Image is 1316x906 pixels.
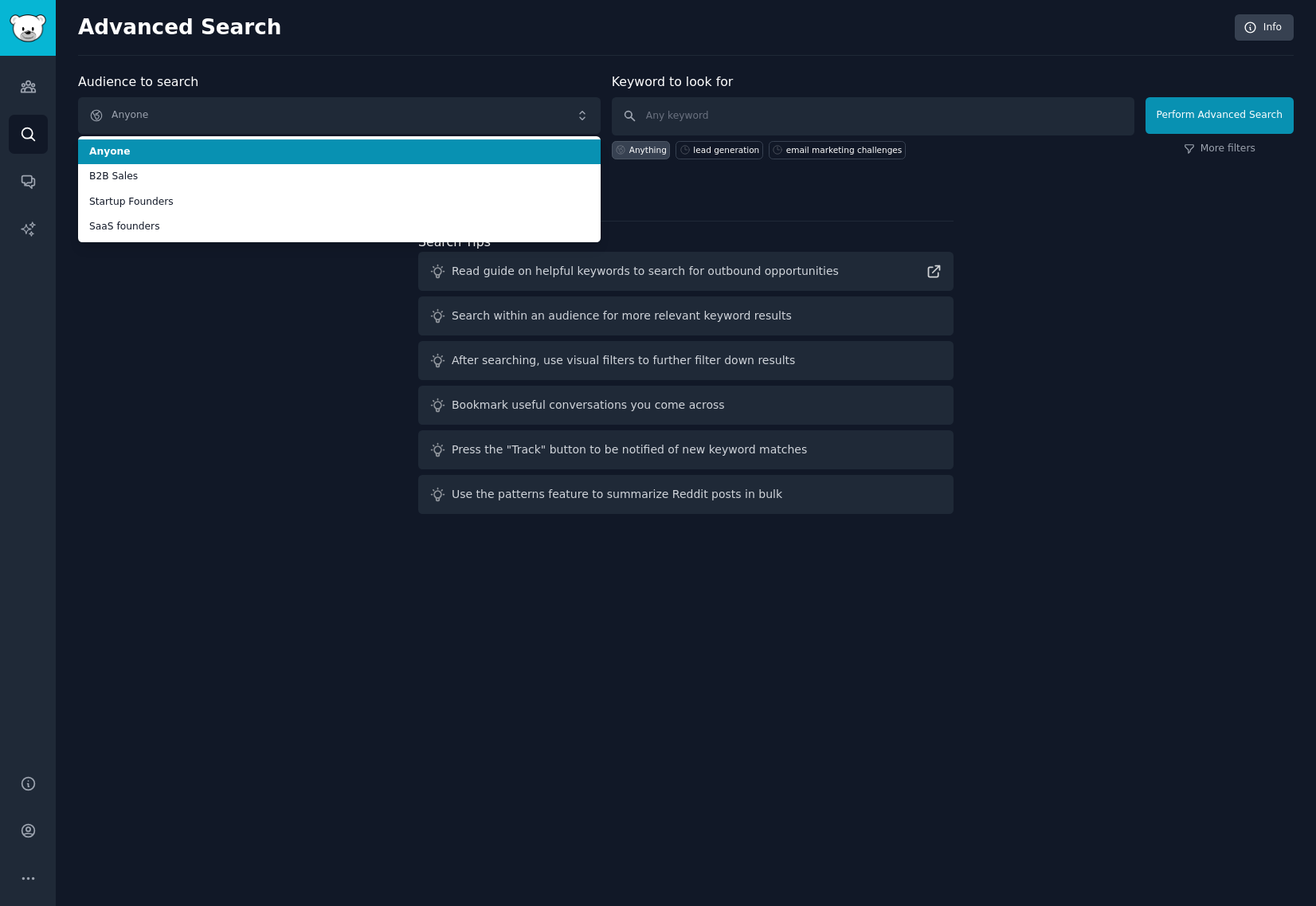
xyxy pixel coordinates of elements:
[1184,142,1255,156] a: More filters
[452,397,725,414] div: Bookmark useful conversations you come across
[693,144,759,155] div: lead generation
[89,145,589,159] span: Anyone
[89,220,589,234] span: SaaS founders
[89,195,589,210] span: Startup Founders
[78,74,198,89] label: Audience to search
[1235,14,1294,41] a: Info
[78,97,601,134] button: Anyone
[89,170,589,184] span: B2B Sales
[452,352,795,369] div: After searching, use visual filters to further filter down results
[612,97,1134,135] input: Any keyword
[78,15,1226,41] h2: Advanced Search
[418,234,491,249] label: Search Tips
[612,74,734,89] label: Keyword to look for
[452,486,782,503] div: Use the patterns feature to summarize Reddit posts in bulk
[452,308,792,324] div: Search within an audience for more relevant keyword results
[1146,97,1294,134] button: Perform Advanced Search
[10,14,46,42] img: GummySearch logo
[78,136,601,242] ul: Anyone
[629,144,667,155] div: Anything
[786,144,903,155] div: email marketing challenges
[452,263,839,280] div: Read guide on helpful keywords to search for outbound opportunities
[452,441,807,458] div: Press the "Track" button to be notified of new keyword matches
